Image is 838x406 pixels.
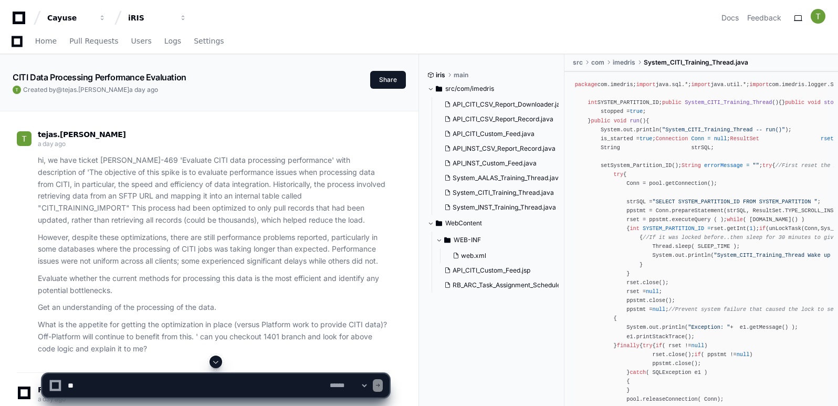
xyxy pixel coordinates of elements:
[440,200,559,215] button: System_INST_Training_Thread.java
[453,144,556,153] span: API_INST_CSV_Report_Record.java
[124,8,191,27] button: iRIS
[614,171,623,178] span: try
[737,351,750,358] span: null
[821,136,834,142] span: rset
[591,118,610,124] span: public
[427,80,557,97] button: src/com/imedris
[47,13,92,23] div: Cayuse
[453,281,574,289] span: RB_ARC_Task_Assignment_Scheduled.jsp
[13,86,21,94] img: ACg8ocL5-NG-c-oqfxcQk3HMb8vOpXBy6RvsyWwzFUILJoWlmPxnAQ=s96-c
[35,38,57,44] span: Home
[43,8,110,27] button: Cayuse
[695,351,701,358] span: if
[575,81,598,88] span: package
[772,99,779,106] span: ()
[453,266,530,275] span: API_CITI_Custom_Feed.jsp
[614,118,627,124] span: void
[643,225,704,232] span: SYSTEM_PARTITION_ID
[662,99,682,106] span: public
[749,225,752,232] span: 1
[440,171,559,185] button: System_AALAS_Training_Thread.java
[630,108,643,114] span: true
[573,58,583,67] span: src
[746,162,749,169] span: =
[688,324,730,330] span: "Exception: "
[630,225,639,232] span: int
[617,342,640,349] span: finally
[370,71,406,89] button: Share
[653,306,666,313] span: null
[194,38,224,44] span: Settings
[704,162,743,169] span: errorMessage
[636,81,656,88] span: import
[13,72,186,82] app-text-character-animate: CITI Data Processing Performance Evaluation
[440,156,559,171] button: API_INST_Custom_Feed.java
[453,115,553,123] span: API_CITI_CSV_Report_Record.java
[453,203,556,212] span: System_INST_Training_Thread.java
[440,141,559,156] button: API_INST_CSV_Report_Record.java
[69,29,118,54] a: Pull Requests
[131,29,152,54] a: Users
[38,232,389,267] p: However, despite these optimizations, there are still performance problems reported, particularly...
[692,342,705,349] span: null
[714,136,727,142] span: null
[643,342,652,349] span: try
[640,136,653,142] span: true
[23,86,158,94] span: Created by
[444,234,451,246] svg: Directory
[662,127,785,133] span: "System_CITI_Training_Thread -- run()"
[62,86,129,93] span: tejas.[PERSON_NAME]
[707,136,710,142] span: =
[436,232,565,248] button: WEB-INF
[128,13,173,23] div: iRIS
[730,136,759,142] span: ResultSet
[454,71,468,79] span: main
[194,29,224,54] a: Settings
[454,236,481,244] span: WEB-INF
[440,127,559,141] button: API_CITI_Custom_Feed.java
[164,29,181,54] a: Logs
[682,162,701,169] span: String
[453,159,537,168] span: API_INST_Custom_Feed.java
[656,136,688,142] span: Connection
[727,216,743,223] span: while
[427,215,557,232] button: WebContent
[630,118,639,124] span: run
[56,86,62,93] span: @
[588,99,597,106] span: int
[692,136,705,142] span: Conn
[461,252,486,260] span: web.xml
[747,13,781,23] button: Feedback
[440,263,559,278] button: API_CITI_Custom_Feed.jsp
[721,13,739,23] a: Docs
[440,112,559,127] button: API_CITI_CSV_Report_Record.java
[804,371,833,400] iframe: Open customer support
[811,9,825,24] img: ACg8ocL5-NG-c-oqfxcQk3HMb8vOpXBy6RvsyWwzFUILJoWlmPxnAQ=s96-c
[453,174,562,182] span: System_AALAS_Training_Thread.java
[759,225,766,232] span: if
[38,130,126,139] span: tejas.[PERSON_NAME]
[591,58,604,67] span: com
[131,38,152,44] span: Users
[440,185,559,200] button: System_CITI_Training_Thread.java
[691,81,710,88] span: import
[453,189,554,197] span: System_CITI_Training_Thread.java
[38,140,65,148] span: a day ago
[640,118,646,124] span: ()
[808,99,821,106] span: void
[707,225,710,232] span: =
[653,199,818,205] span: "SELECT SYSTEM_PARTITION_ID FROM SYSTEM_PARTITION "
[436,82,442,95] svg: Directory
[453,100,568,109] span: API_CITI_CSV_Report_Downloader.java
[129,86,158,93] span: a day ago
[448,248,559,263] button: web.xml
[436,71,445,79] span: iris
[445,85,494,93] span: src/com/imedris
[646,288,659,295] span: null
[685,99,772,106] span: System_CITI_Training_Thread
[440,278,559,293] button: RB_ARC_Task_Assignment_Scheduled.jsp
[35,29,57,54] a: Home
[785,99,804,106] span: public
[38,154,389,226] p: hi, we have ticket [PERSON_NAME]-469 'Evaluate CITI data processing performance' with description...
[440,97,559,112] button: API_CITI_CSV_Report_Downloader.java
